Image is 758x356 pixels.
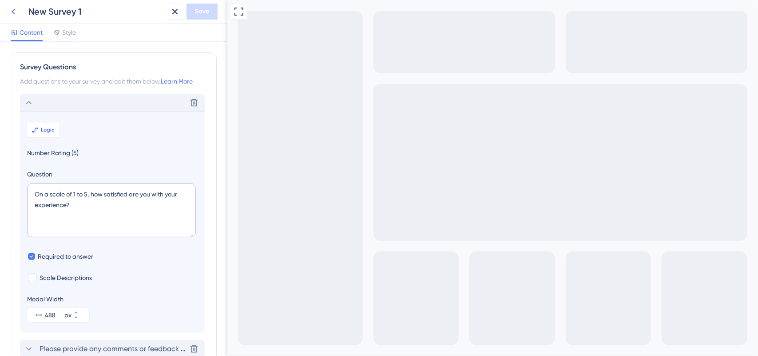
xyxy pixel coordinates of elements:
div: On a scale of 1 to 5, how satisfied are you with your experience? [11,42,210,64]
button: Rate 3 [91,71,126,88]
button: Save [187,4,218,20]
span: Required to answer [38,251,93,262]
a: Learn More [161,78,193,85]
label: Question [27,169,198,180]
span: Content [20,27,43,38]
button: px [73,308,89,315]
span: Logic [41,126,55,133]
div: Number rating from 1 to 5 [11,71,206,88]
input: px [45,310,63,320]
span: Please provide any comments or feedback regarding your experience with our service. [40,344,186,354]
span: Number Rating (5) [27,148,198,158]
div: px [64,310,71,320]
button: Rate 5 [169,71,204,88]
button: px [73,315,89,322]
button: Rate 4 [130,71,165,88]
textarea: On a scale of 1 to 5, how satisfied are you with your experience? [27,183,196,237]
div: New Survey 1 [28,5,163,18]
div: Survey Questions [20,62,207,72]
span: Save [195,6,209,17]
button: Logic [27,123,59,137]
button: Rate 2 [52,71,87,88]
button: Rate 1 [12,71,48,88]
span: Scale Descriptions [40,272,92,283]
div: Modal Width [27,294,89,304]
span: Style [62,27,76,38]
div: Add questions to your survey and edit them below. [20,76,207,87]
